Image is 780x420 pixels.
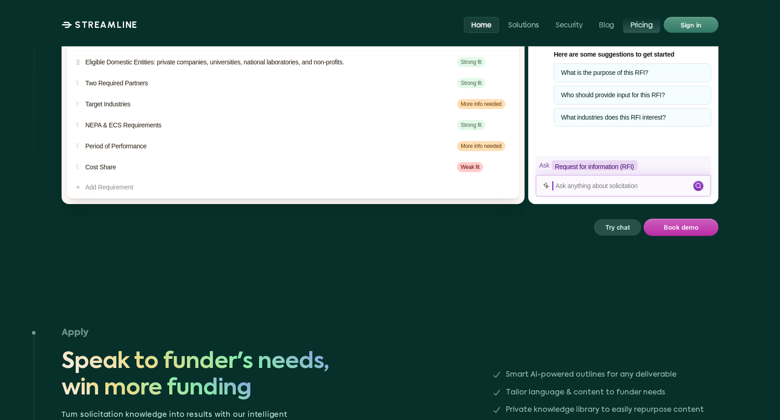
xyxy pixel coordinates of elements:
[461,100,502,108] p: More info needed
[461,121,482,129] p: Strong fit
[605,221,630,233] p: Try chat
[664,221,698,233] p: Book demo
[664,17,718,33] a: Sign in
[506,405,718,415] p: Private knowledge library to easily repurpose content
[644,219,718,236] a: Book demo
[461,142,502,150] p: More info needed
[471,20,492,29] p: Home
[85,58,442,67] p: Eligible Domestic Entities: private companies, universities, national laboratories, and non-profits.
[555,163,634,171] p: Request for information (RFI)
[508,20,539,29] p: Solutions
[556,182,692,190] p: Ask anything about solicitation
[548,16,590,32] a: Security
[62,327,460,338] h3: Apply
[85,163,442,172] p: Cost Share
[62,19,138,30] a: STREAMLINE
[62,376,251,402] span: win more funding
[85,142,442,151] p: Period of Performance
[593,219,642,236] a: Try chat
[461,58,482,66] p: Strong fit
[464,16,499,32] a: Home
[85,79,442,88] p: Two Required Partners
[539,162,550,169] p: Ask
[561,69,704,77] p: What is the purpose of this RFI?
[561,114,704,121] p: What industries does this RFI interest?
[561,91,704,99] p: Who should provide input for this RFI?
[506,370,718,380] p: Smart AI-powered outlines for any deliverable
[623,16,660,32] a: Pricing
[554,49,711,60] p: Here are some suggestions to get started
[75,19,138,30] p: STREAMLINE
[461,163,479,171] p: Weak fit
[599,20,614,29] p: Blog
[630,20,653,29] p: Pricing
[85,184,133,191] p: Add Requirement
[506,388,718,398] p: Tailor language & content to funder needs
[556,20,582,29] p: Security
[85,100,442,109] p: Target Industries
[62,349,329,376] span: Speak to funder's needs,
[681,19,702,31] p: Sign in
[592,16,622,32] a: Blog
[85,121,442,130] p: NEPA & ECS Requirements
[461,79,482,87] p: Strong fit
